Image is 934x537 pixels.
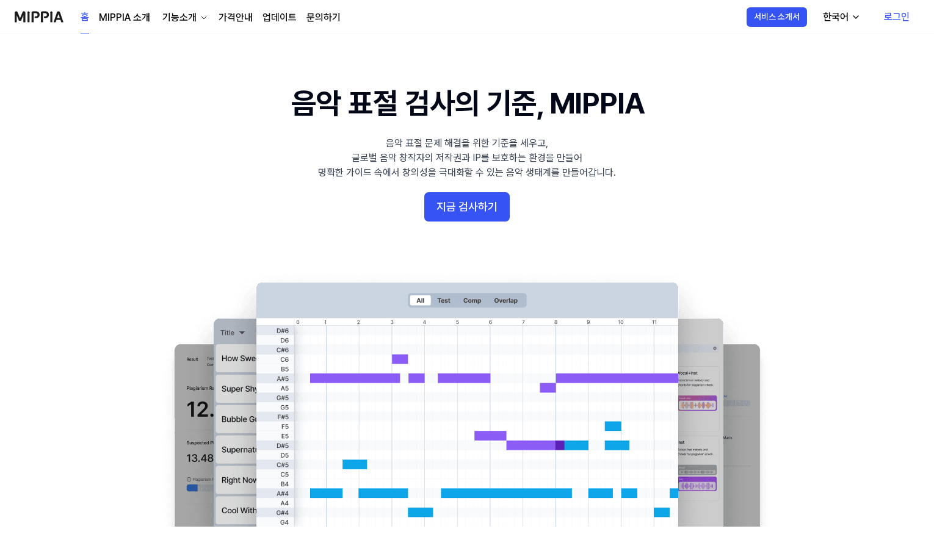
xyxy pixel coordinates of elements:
button: 서비스 소개서 [747,7,807,27]
a: 홈 [81,1,89,34]
button: 한국어 [813,5,868,29]
div: 기능소개 [160,10,199,25]
a: 가격안내 [219,10,253,25]
button: 지금 검사하기 [424,192,510,222]
div: 음악 표절 문제 해결을 위한 기준을 세우고, 글로벌 음악 창작자의 저작권과 IP를 보호하는 환경을 만들어 명확한 가이드 속에서 창의성을 극대화할 수 있는 음악 생태계를 만들어... [318,136,616,180]
a: MIPPIA 소개 [99,10,150,25]
div: 한국어 [820,10,851,24]
button: 기능소개 [160,10,209,25]
h1: 음악 표절 검사의 기준, MIPPIA [291,83,643,124]
a: 문의하기 [306,10,341,25]
a: 업데이트 [262,10,297,25]
img: main Image [150,270,784,527]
